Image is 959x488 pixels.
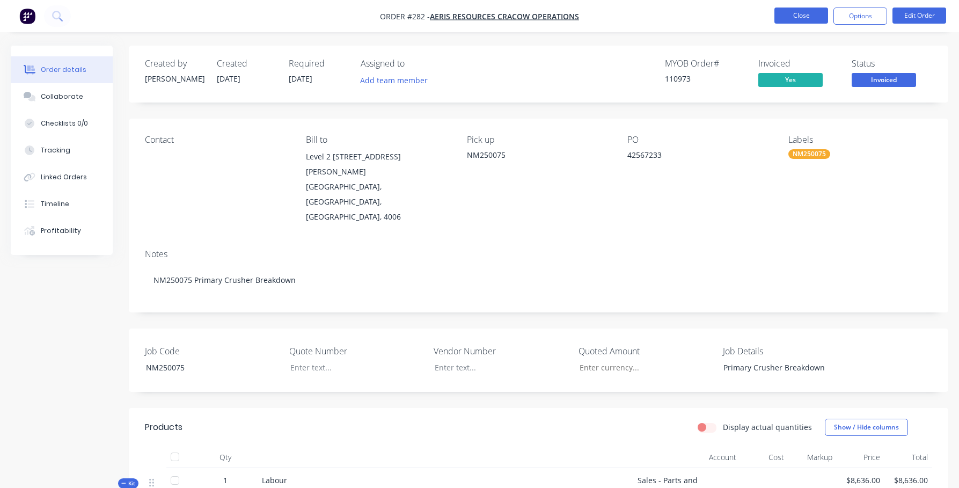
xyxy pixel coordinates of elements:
label: Display actual quantities [723,421,812,433]
div: Created by [145,59,204,69]
label: Job Code [145,345,279,358]
div: Contact [145,135,289,145]
div: Pick up [467,135,611,145]
span: Labour [262,475,287,485]
span: [DATE] [289,74,312,84]
button: Collaborate [11,83,113,110]
span: Yes [758,73,823,86]
span: Kit [121,479,135,487]
div: NM250075 [137,360,272,375]
div: Qty [193,447,258,468]
button: Invoiced [852,73,916,89]
div: Total [884,447,932,468]
div: Created [217,59,276,69]
span: Invoiced [852,73,916,86]
div: MYOB Order # [665,59,745,69]
div: Assigned to [361,59,468,69]
div: Primary Crusher Breakdown [715,360,849,375]
div: Price [837,447,884,468]
button: Add team member [361,73,434,88]
div: Order details [41,65,86,75]
div: Labels [788,135,932,145]
div: Level 2 [STREET_ADDRESS][PERSON_NAME] [306,149,450,179]
div: NM250075 [467,149,611,161]
a: Aeris Resources Cracow Operations [430,11,579,21]
input: Enter currency... [570,360,712,376]
div: Tracking [41,145,70,155]
div: Timeline [41,199,69,209]
div: [PERSON_NAME] [145,73,204,84]
span: Order #282 - [380,11,430,21]
button: Tracking [11,137,113,164]
img: Factory [19,8,35,24]
div: Notes [145,249,932,259]
div: 42567233 [627,149,762,164]
button: Timeline [11,191,113,217]
div: Cost [741,447,788,468]
div: Products [145,421,182,434]
label: Quote Number [289,345,423,358]
div: Bill to [306,135,450,145]
div: Required [289,59,348,69]
div: 110973 [665,73,745,84]
span: 1 [223,475,228,486]
button: Order details [11,56,113,83]
button: Linked Orders [11,164,113,191]
div: NM250075 Primary Crusher Breakdown [145,264,932,296]
label: Vendor Number [434,345,568,358]
div: Markup [788,447,836,468]
div: Account [633,447,741,468]
button: Checklists 0/0 [11,110,113,137]
span: $8,636.00 [889,475,928,486]
span: [DATE] [217,74,240,84]
button: Profitability [11,217,113,244]
button: Edit Order [892,8,946,24]
div: Collaborate [41,92,83,101]
div: Invoiced [758,59,839,69]
div: Level 2 [STREET_ADDRESS][PERSON_NAME][GEOGRAPHIC_DATA], [GEOGRAPHIC_DATA], [GEOGRAPHIC_DATA], 4006 [306,149,450,224]
label: Quoted Amount [579,345,713,358]
div: NM250075 [788,149,830,159]
span: $8,636.00 [841,475,880,486]
button: Options [833,8,887,25]
div: Profitability [41,226,81,236]
div: Status [852,59,932,69]
button: Add team member [355,73,434,88]
button: Show / Hide columns [825,419,908,436]
div: Checklists 0/0 [41,119,88,128]
label: Job Details [723,345,857,358]
div: [GEOGRAPHIC_DATA], [GEOGRAPHIC_DATA], [GEOGRAPHIC_DATA], 4006 [306,179,450,224]
div: Linked Orders [41,172,87,182]
div: PO [627,135,771,145]
button: Close [774,8,828,24]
